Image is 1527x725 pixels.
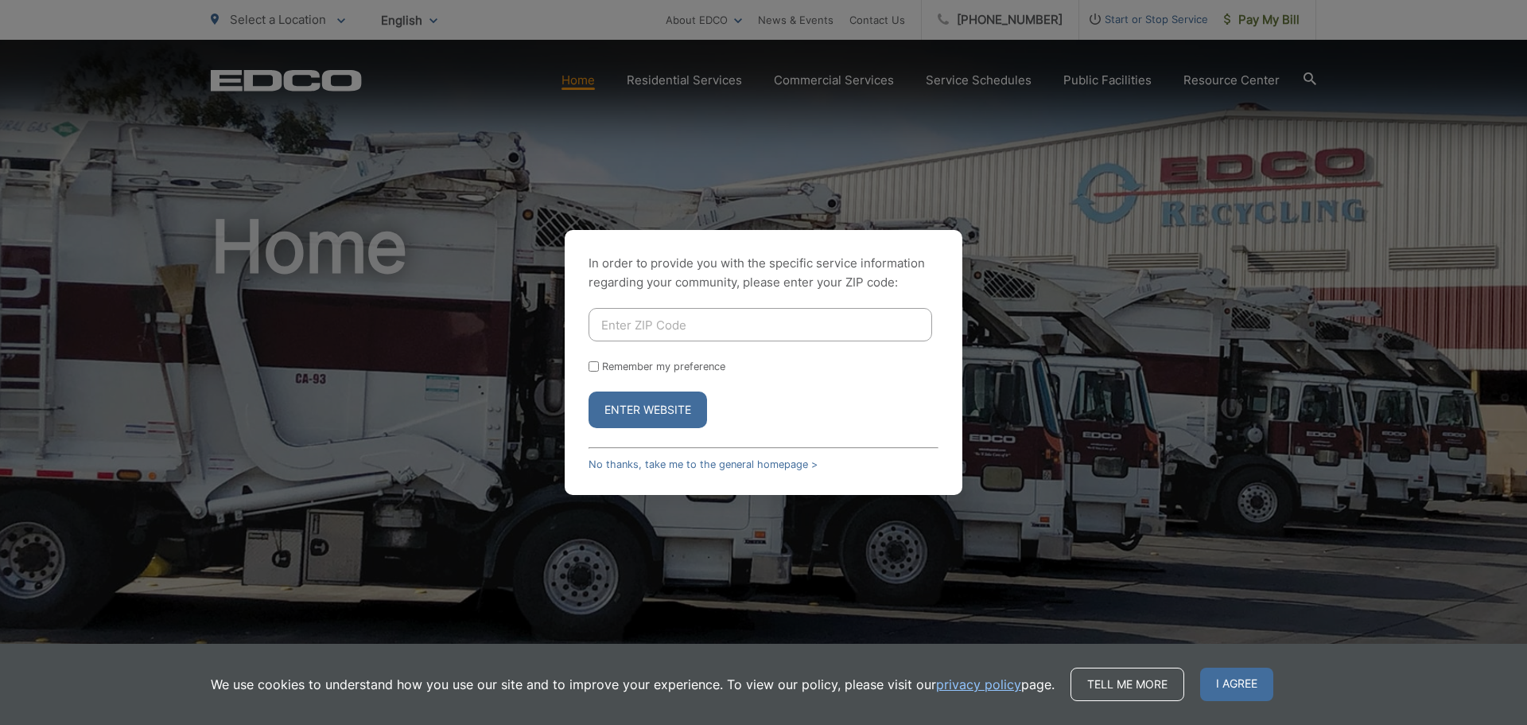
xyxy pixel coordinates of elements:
[602,361,725,372] label: Remember my preference
[936,675,1021,694] a: privacy policy
[211,675,1055,694] p: We use cookies to understand how you use our site and to improve your experience. To view our pol...
[589,458,818,470] a: No thanks, take me to the general homepage >
[589,308,932,341] input: Enter ZIP Code
[1200,668,1273,701] span: I agree
[589,254,938,292] p: In order to provide you with the specific service information regarding your community, please en...
[1070,668,1184,701] a: Tell me more
[589,392,707,428] button: Enter Website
